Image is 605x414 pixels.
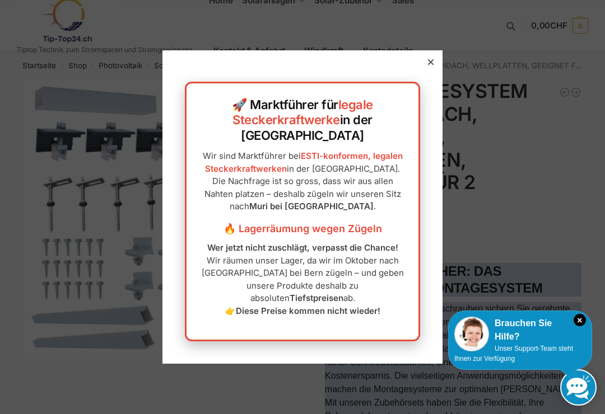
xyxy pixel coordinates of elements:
[249,201,374,211] strong: Muri bei [GEOGRAPHIC_DATA]
[205,150,403,174] a: ESTI-konformen, legalen Steckerkraftwerken
[207,242,398,253] strong: Wer jetzt nicht zuschlägt, verpasst die Chance!
[198,222,407,236] h3: 🔥 Lagerräumung wegen Zügeln
[290,293,343,303] strong: Tiefstpreisen
[236,305,380,316] strong: Diese Preise kommen nicht wieder!
[198,242,407,317] p: Wir räumen unser Lager, da wir im Oktober nach [GEOGRAPHIC_DATA] bei Bern zügeln – und geben unse...
[454,317,489,351] img: Customer service
[454,345,573,363] span: Unser Support-Team steht Ihnen zur Verfügung
[198,97,407,144] h2: 🚀 Marktführer für in der [GEOGRAPHIC_DATA]
[232,97,373,128] a: legale Steckerkraftwerke
[454,317,586,344] div: Brauchen Sie Hilfe?
[198,150,407,213] p: Wir sind Marktführer bei in der [GEOGRAPHIC_DATA]. Die Nachfrage ist so gross, dass wir aus allen...
[574,314,586,326] i: Schließen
